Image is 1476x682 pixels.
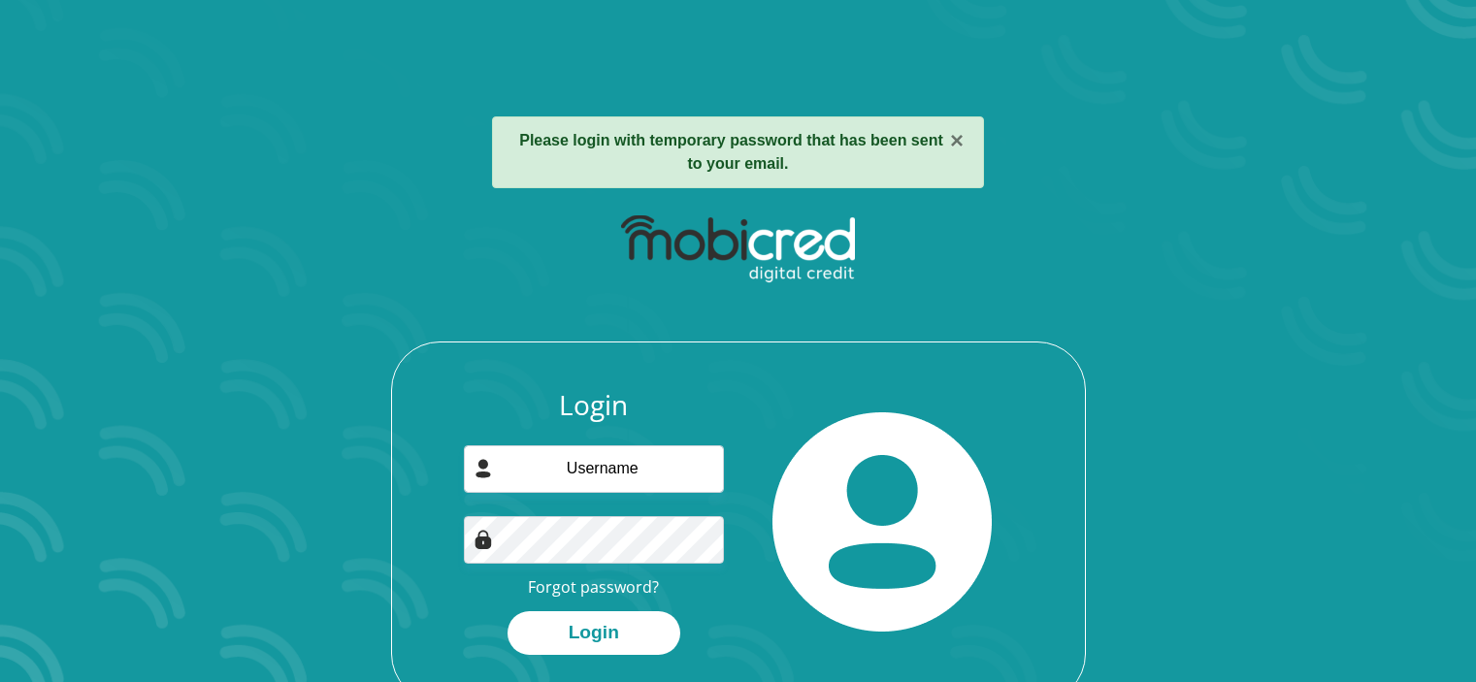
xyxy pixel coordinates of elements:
[474,530,493,549] img: Image
[621,215,855,283] img: mobicred logo
[464,445,724,493] input: Username
[464,389,724,422] h3: Login
[474,459,493,478] img: user-icon image
[508,611,680,655] button: Login
[519,132,943,172] strong: Please login with temporary password that has been sent to your email.
[950,129,964,152] button: ×
[528,576,659,598] a: Forgot password?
